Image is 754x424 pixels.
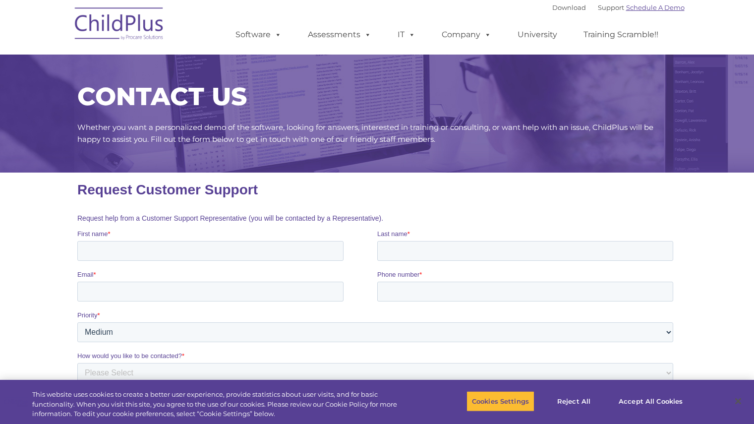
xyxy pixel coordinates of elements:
a: University [508,25,567,45]
a: Company [432,25,501,45]
button: Close [727,390,749,412]
button: Cookies Settings [466,391,534,412]
a: Download [552,3,586,11]
span: Whether you want a personalized demo of the software, looking for answers, interested in training... [77,122,653,144]
a: IT [388,25,425,45]
a: Training Scramble!! [574,25,668,45]
button: Accept All Cookies [613,391,688,412]
a: Software [226,25,291,45]
span: CONTACT US [77,81,247,112]
a: Assessments [298,25,381,45]
a: Support [598,3,624,11]
font: | [552,3,685,11]
a: Schedule A Demo [626,3,685,11]
button: Reject All [543,391,605,412]
img: ChildPlus by Procare Solutions [70,0,169,50]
